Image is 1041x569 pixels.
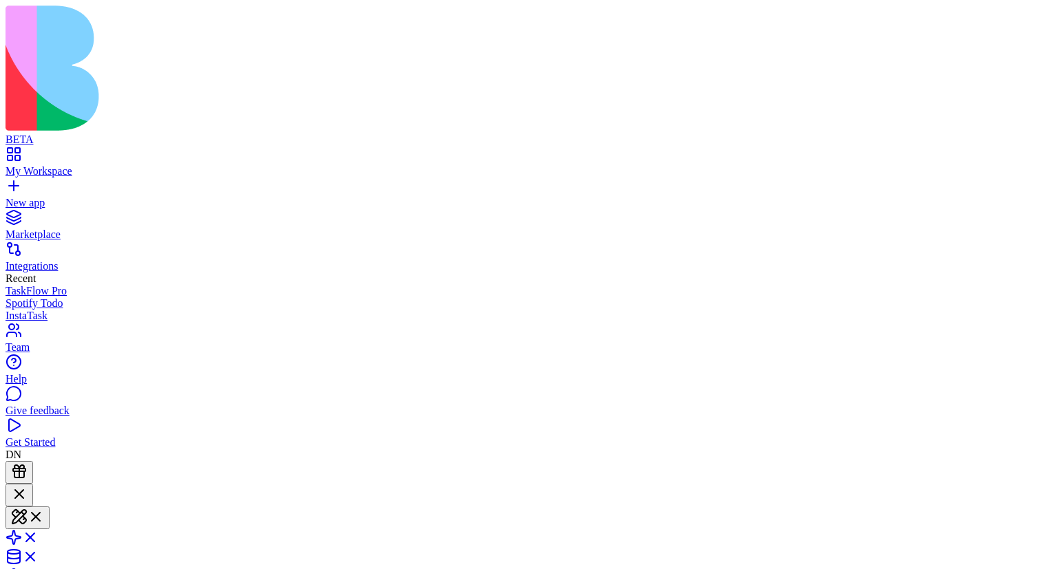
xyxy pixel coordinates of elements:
div: New app [6,197,1035,209]
a: My Workspace [6,153,1035,178]
a: Help [6,361,1035,385]
a: Marketplace [6,216,1035,241]
div: Get Started [6,436,1035,449]
a: Get Started [6,424,1035,449]
a: InstaTask [6,310,1035,322]
div: Help [6,373,1035,385]
a: Integrations [6,248,1035,272]
a: Give feedback [6,392,1035,417]
img: logo [6,6,559,131]
div: Team [6,341,1035,354]
div: Integrations [6,260,1035,272]
div: Marketplace [6,228,1035,241]
span: Recent [6,272,36,284]
a: Team [6,329,1035,354]
div: My Workspace [6,165,1035,178]
a: TaskFlow Pro [6,285,1035,297]
a: Spotify Todo [6,297,1035,310]
a: BETA [6,121,1035,146]
span: DN [6,449,21,460]
div: Give feedback [6,405,1035,417]
a: New app [6,184,1035,209]
div: BETA [6,133,1035,146]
